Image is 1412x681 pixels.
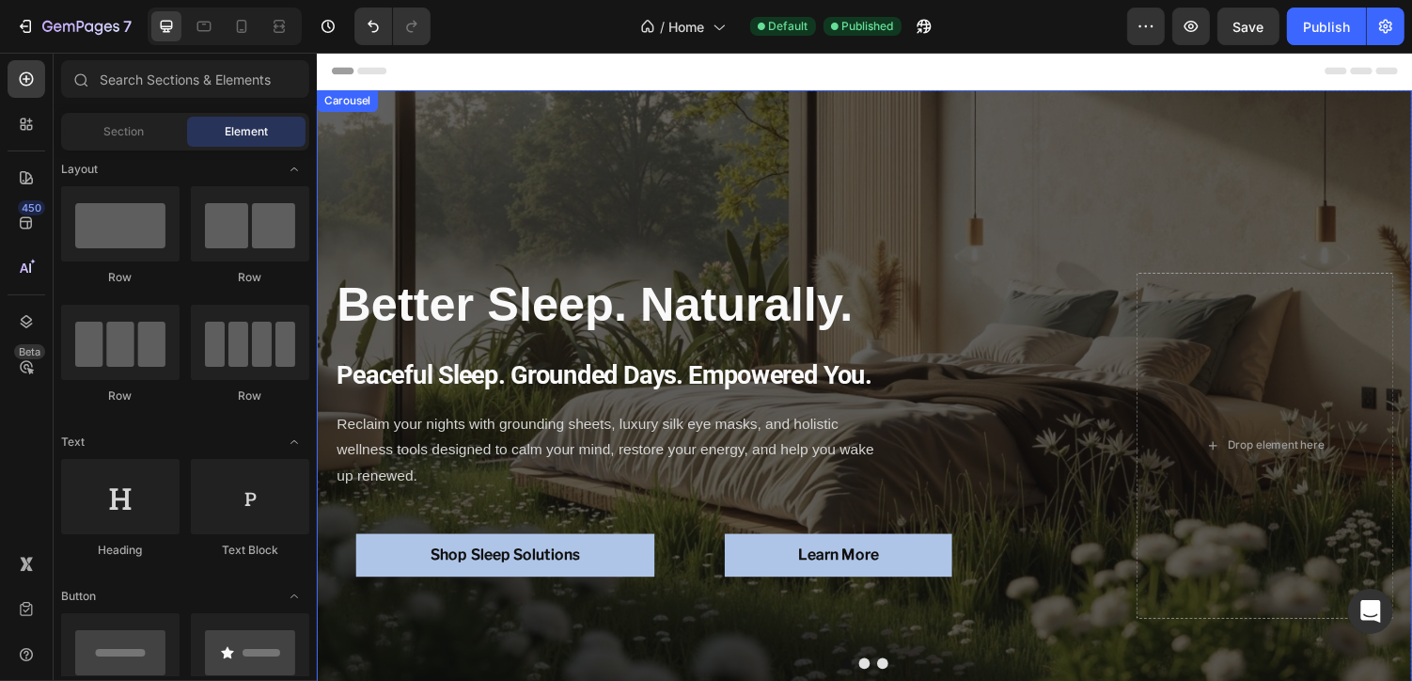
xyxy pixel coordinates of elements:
button: Dot [577,624,588,635]
span: Button [61,588,96,605]
div: Row [61,269,180,286]
input: Search Sections & Elements [61,60,309,98]
span: Home [669,17,705,37]
span: Default [769,18,808,35]
div: 450 [18,200,45,215]
div: Row [191,269,309,286]
span: Layout [61,161,98,178]
span: Toggle open [279,154,309,184]
strong: Learn More [495,508,579,526]
span: Text [61,434,85,451]
div: Drop element here [938,397,1038,412]
div: Text Block [191,542,309,559]
div: Carousel [4,41,59,58]
button: Publish [1287,8,1366,45]
div: Row [191,388,309,404]
button: 7 [8,8,140,45]
span: Section [104,123,145,140]
span: Element [225,123,268,140]
span: Save [1233,19,1264,35]
div: Heading [61,542,180,559]
div: Publish [1303,17,1350,37]
iframe: Design area [317,53,1412,681]
div: Beta [14,344,45,359]
span: Toggle open [279,581,309,611]
div: Row [61,388,180,404]
button: Dot [540,624,551,635]
span: Toggle open [279,427,309,457]
span: / [661,17,666,37]
div: Open Intercom Messenger [1348,589,1393,634]
p: 7 [123,15,132,38]
button: Dot [558,624,570,635]
div: Undo/Redo [354,8,431,45]
button: Save [1217,8,1279,45]
span: Published [842,18,894,35]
